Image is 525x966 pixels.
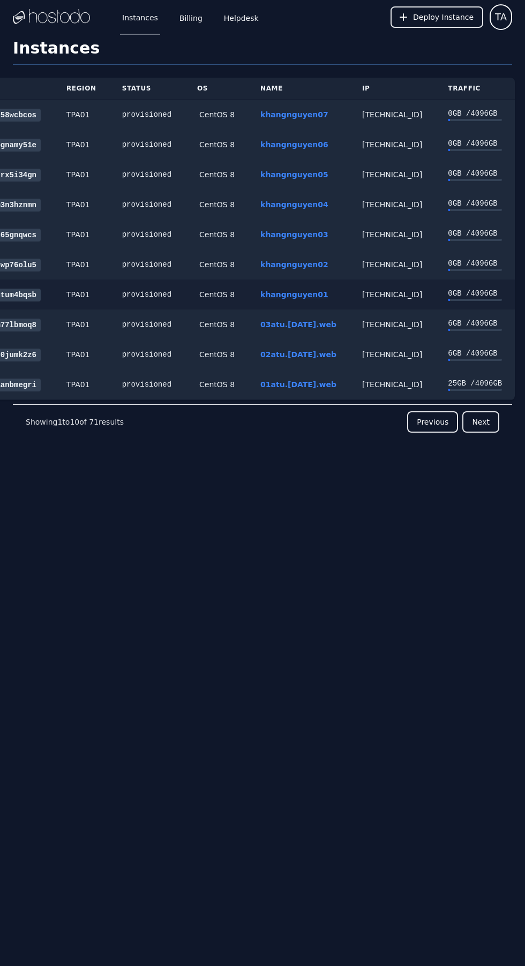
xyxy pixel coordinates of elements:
[66,289,96,300] div: TPA01
[66,109,96,120] div: TPA01
[13,404,512,439] nav: Pagination
[26,417,124,427] p: Showing to of results
[362,379,422,390] div: [TECHNICAL_ID]
[197,319,235,330] div: CentOS 8
[197,139,235,150] div: CentOS 8
[184,78,247,100] th: OS
[349,78,435,100] th: IP
[362,259,422,270] div: [TECHNICAL_ID]
[391,6,483,28] button: Deploy Instance
[448,108,502,119] div: 0 GB / 4096 GB
[122,199,171,210] div: provisioned
[448,138,502,149] div: 0 GB / 4096 GB
[122,139,171,150] div: provisioned
[362,289,422,300] div: [TECHNICAL_ID]
[448,318,502,329] div: 6 GB / 4096 GB
[197,349,235,360] div: CentOS 8
[260,140,328,149] a: khangnguyen06
[407,411,458,433] button: Previous
[448,198,502,209] div: 0 GB / 4096 GB
[13,9,90,25] img: Logo
[109,78,184,100] th: Status
[448,348,502,359] div: 6 GB / 4096 GB
[66,169,96,180] div: TPA01
[362,199,422,210] div: [TECHNICAL_ID]
[122,379,171,390] div: provisioned
[66,319,96,330] div: TPA01
[260,260,328,269] a: khangnguyen02
[122,229,171,240] div: provisioned
[122,319,171,330] div: provisioned
[197,199,235,210] div: CentOS 8
[66,379,96,390] div: TPA01
[362,349,422,360] div: [TECHNICAL_ID]
[54,78,109,100] th: Region
[122,349,171,360] div: provisioned
[197,109,235,120] div: CentOS 8
[448,228,502,239] div: 0 GB / 4096 GB
[66,349,96,360] div: TPA01
[260,350,336,359] a: 02atu.[DATE].web
[122,109,171,120] div: provisioned
[448,258,502,269] div: 0 GB / 4096 GB
[362,229,422,240] div: [TECHNICAL_ID]
[260,110,328,119] a: khangnguyen07
[57,418,62,426] span: 1
[260,200,328,209] a: khangnguyen04
[362,109,422,120] div: [TECHNICAL_ID]
[260,290,328,299] a: khangnguyen01
[260,380,336,389] a: 01atu.[DATE].web
[462,411,499,433] button: Next
[197,229,235,240] div: CentOS 8
[260,230,328,239] a: khangnguyen03
[362,139,422,150] div: [TECHNICAL_ID]
[89,418,99,426] span: 71
[122,259,171,270] div: provisioned
[495,10,507,25] span: TA
[197,259,235,270] div: CentOS 8
[13,39,512,65] h1: Instances
[362,319,422,330] div: [TECHNICAL_ID]
[413,12,474,22] span: Deploy Instance
[66,199,96,210] div: TPA01
[197,379,235,390] div: CentOS 8
[448,378,502,389] div: 25 GB / 4096 GB
[197,169,235,180] div: CentOS 8
[448,288,502,299] div: 0 GB / 4096 GB
[247,78,349,100] th: Name
[66,259,96,270] div: TPA01
[260,170,328,179] a: khangnguyen05
[260,320,336,329] a: 03atu.[DATE].web
[490,4,512,30] button: User menu
[66,139,96,150] div: TPA01
[362,169,422,180] div: [TECHNICAL_ID]
[122,169,171,180] div: provisioned
[448,168,502,179] div: 0 GB / 4096 GB
[435,78,515,100] th: Traffic
[66,229,96,240] div: TPA01
[70,418,79,426] span: 10
[197,289,235,300] div: CentOS 8
[122,289,171,300] div: provisioned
